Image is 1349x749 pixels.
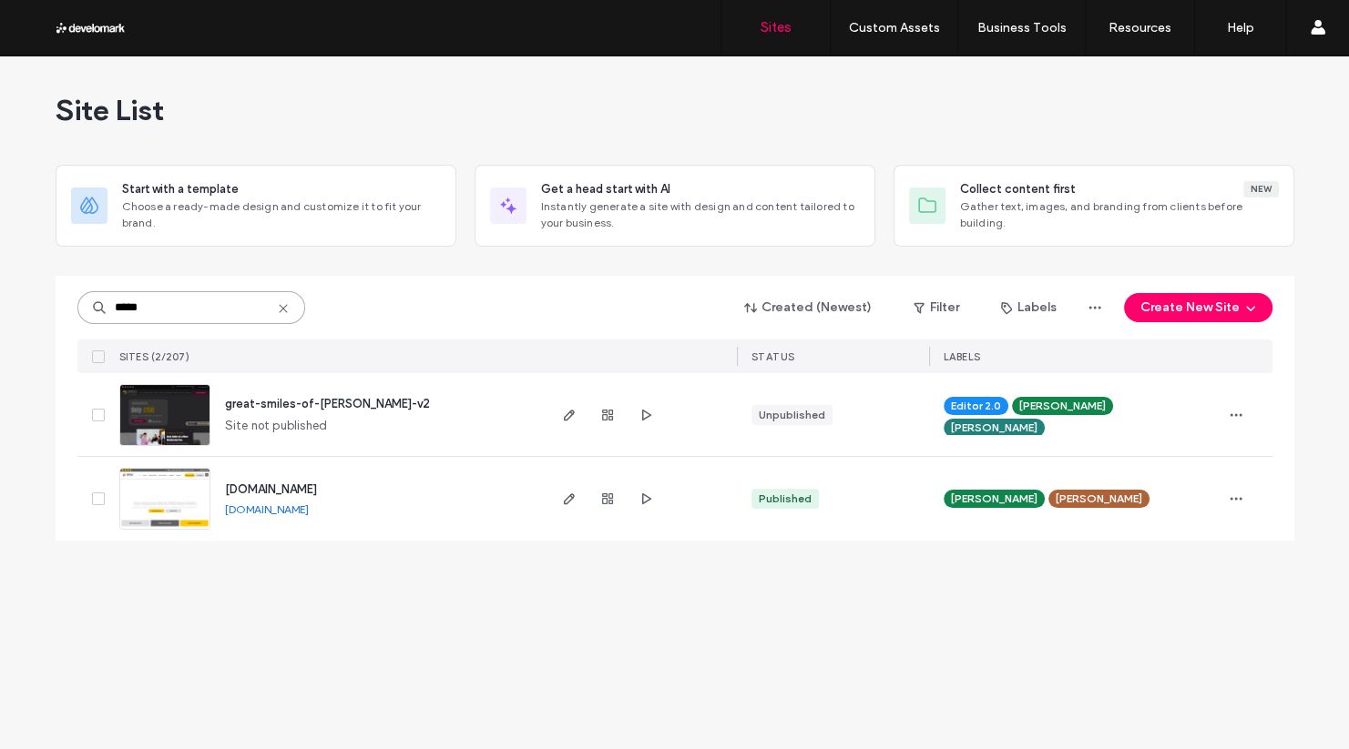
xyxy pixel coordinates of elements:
span: Help [42,13,79,29]
a: [DOMAIN_NAME] [225,502,309,516]
button: Create New Site [1124,293,1272,322]
label: Custom Assets [849,20,940,35]
label: Help [1227,20,1254,35]
div: Unpublished [759,407,825,423]
div: New [1243,181,1279,197]
a: [DOMAIN_NAME] [225,482,317,496]
span: [PERSON_NAME] [951,420,1037,436]
span: Start with a template [122,180,239,198]
span: [PERSON_NAME] [1056,491,1142,507]
span: Get a head start with AI [541,180,670,198]
span: Site not published [225,417,328,435]
span: LABELS [944,350,981,363]
span: Instantly generate a site with design and content tailored to your business. [541,198,860,231]
label: Business Tools [977,20,1067,35]
div: Get a head start with AIInstantly generate a site with design and content tailored to your business. [475,165,875,247]
span: SITES (2/207) [119,350,190,363]
span: Choose a ready-made design and customize it to fit your brand. [122,198,441,231]
div: Collect content firstNewGather text, images, and branding from clients before building. [894,165,1294,247]
span: Site List [56,92,164,128]
span: [PERSON_NAME] [1019,398,1106,414]
span: Gather text, images, and branding from clients before building. [960,198,1279,231]
div: Start with a templateChoose a ready-made design and customize it to fit your brand. [56,165,456,247]
span: STATUS [751,350,795,363]
span: Editor 2.0 [951,398,1001,414]
button: Filter [895,293,977,322]
button: Created (Newest) [729,293,888,322]
button: Labels [985,293,1073,322]
span: [PERSON_NAME] [951,491,1037,507]
label: Resources [1109,20,1171,35]
label: Sites [761,19,792,35]
span: Collect content first [960,180,1076,198]
a: great-smiles-of-[PERSON_NAME]-v2 [225,397,430,410]
div: Published [759,491,812,507]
